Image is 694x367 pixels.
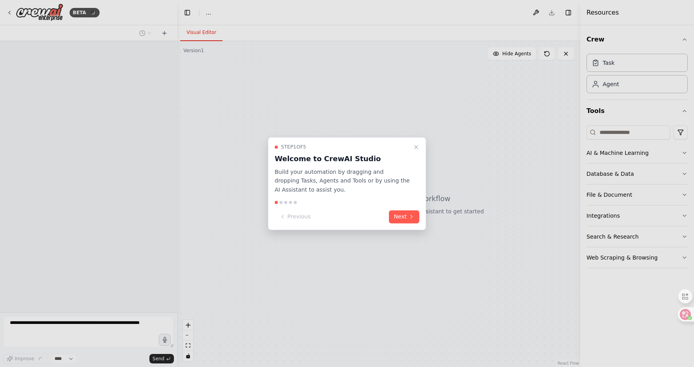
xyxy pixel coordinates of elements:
[411,142,421,152] button: Close walkthrough
[275,168,410,194] p: Build your automation by dragging and dropping Tasks, Agents and Tools or by using the AI Assista...
[389,210,419,223] button: Next
[281,144,306,150] span: Step 1 of 5
[275,153,410,164] h3: Welcome to CrewAI Studio
[275,210,315,223] button: Previous
[182,7,193,18] button: Hide left sidebar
